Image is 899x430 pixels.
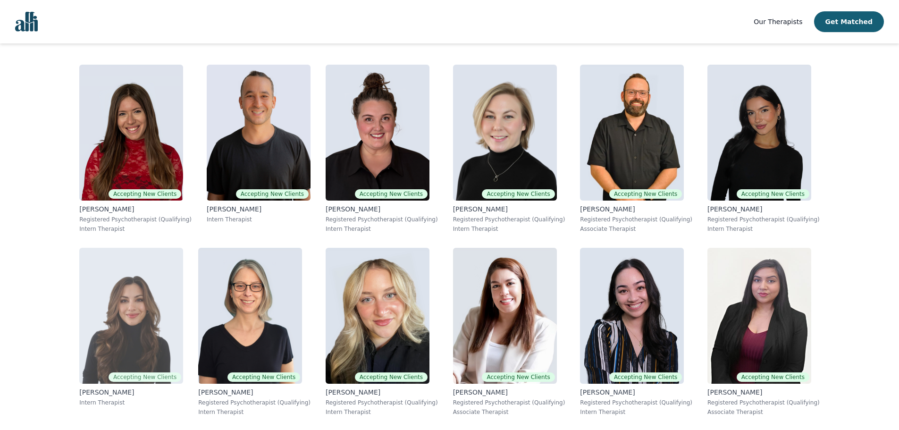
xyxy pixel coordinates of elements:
span: Accepting New Clients [227,372,300,382]
img: Alyssa_Tweedie [707,65,811,201]
p: Intern Therapist [326,225,438,233]
img: Meghan_Dudley [198,248,302,384]
p: Registered Psychotherapist (Qualifying) [79,216,192,223]
p: [PERSON_NAME] [326,388,438,397]
button: Get Matched [814,11,884,32]
img: Kavon_Banejad [207,65,311,201]
span: Accepting New Clients [737,372,809,382]
span: Accepting New Clients [109,189,181,199]
p: Associate Therapist [580,225,692,233]
p: Intern Therapist [207,216,311,223]
img: alli logo [15,12,38,32]
p: Registered Psychotherapist (Qualifying) [707,216,820,223]
p: [PERSON_NAME] [79,388,183,397]
a: Jocelyn_CrawfordAccepting New Clients[PERSON_NAME]Registered Psychotherapist (Qualifying)Intern T... [445,57,573,240]
p: [PERSON_NAME] [580,204,692,214]
p: [PERSON_NAME] [326,204,438,214]
p: Registered Psychotherapist (Qualifying) [580,399,692,406]
a: Ava_PouyandehAccepting New Clients[PERSON_NAME]Registered Psychotherapist (Qualifying)Associate T... [445,240,573,423]
p: Intern Therapist [453,225,565,233]
img: Ava_Pouyandeh [453,248,557,384]
img: Janelle_Rushton [326,65,429,201]
span: Accepting New Clients [355,189,428,199]
img: Jocelyn_Crawford [453,65,557,201]
span: Accepting New Clients [109,372,181,382]
span: Accepting New Clients [355,372,428,382]
a: Our Therapists [754,16,802,27]
p: Registered Psychotherapist (Qualifying) [453,216,565,223]
span: Accepting New Clients [482,189,555,199]
a: Janelle_RushtonAccepting New Clients[PERSON_NAME]Registered Psychotherapist (Qualifying)Intern Th... [318,57,445,240]
a: Meghan_DudleyAccepting New Clients[PERSON_NAME]Registered Psychotherapist (Qualifying)Intern Ther... [191,240,318,423]
p: Intern Therapist [580,408,692,416]
p: [PERSON_NAME] [580,388,692,397]
p: [PERSON_NAME] [79,204,192,214]
p: Intern Therapist [707,225,820,233]
span: Accepting New Clients [609,372,682,382]
p: Associate Therapist [707,408,820,416]
p: Associate Therapist [453,408,565,416]
p: Intern Therapist [79,399,183,406]
p: [PERSON_NAME] [453,388,565,397]
a: Kavon_BanejadAccepting New Clients[PERSON_NAME]Intern Therapist [199,57,318,240]
img: Vanessa_Morcone [326,248,429,384]
img: Saba_Salemi [79,248,183,384]
p: Registered Psychotherapist (Qualifying) [326,216,438,223]
a: Alyssa_TweedieAccepting New Clients[PERSON_NAME]Registered Psychotherapist (Qualifying)Intern The... [700,57,827,240]
p: [PERSON_NAME] [707,204,820,214]
p: [PERSON_NAME] [207,204,311,214]
a: Saba_SalemiAccepting New Clients[PERSON_NAME]Intern Therapist [72,240,191,423]
a: Angela_FedoroukAccepting New Clients[PERSON_NAME]Registered Psychotherapist (Qualifying)Intern Th... [572,240,700,423]
p: Intern Therapist [79,225,192,233]
span: Accepting New Clients [609,189,682,199]
p: [PERSON_NAME] [453,204,565,214]
span: Accepting New Clients [482,372,555,382]
a: Alisha_LevineAccepting New Clients[PERSON_NAME]Registered Psychotherapist (Qualifying)Intern Ther... [72,57,199,240]
span: Our Therapists [754,18,802,25]
p: Intern Therapist [198,408,311,416]
p: Registered Psychotherapist (Qualifying) [198,399,311,406]
img: Angela_Fedorouk [580,248,684,384]
p: [PERSON_NAME] [707,388,820,397]
p: Registered Psychotherapist (Qualifying) [326,399,438,406]
p: [PERSON_NAME] [198,388,311,397]
img: Josh_Cadieux [580,65,684,201]
p: Registered Psychotherapist (Qualifying) [453,399,565,406]
p: Registered Psychotherapist (Qualifying) [580,216,692,223]
img: Sonya_Mahil [707,248,811,384]
span: Accepting New Clients [236,189,309,199]
a: Vanessa_MorconeAccepting New Clients[PERSON_NAME]Registered Psychotherapist (Qualifying)Intern Th... [318,240,445,423]
span: Accepting New Clients [737,189,809,199]
p: Registered Psychotherapist (Qualifying) [707,399,820,406]
a: Josh_CadieuxAccepting New Clients[PERSON_NAME]Registered Psychotherapist (Qualifying)Associate Th... [572,57,700,240]
a: Sonya_MahilAccepting New Clients[PERSON_NAME]Registered Psychotherapist (Qualifying)Associate The... [700,240,827,423]
img: Alisha_Levine [79,65,183,201]
p: Intern Therapist [326,408,438,416]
